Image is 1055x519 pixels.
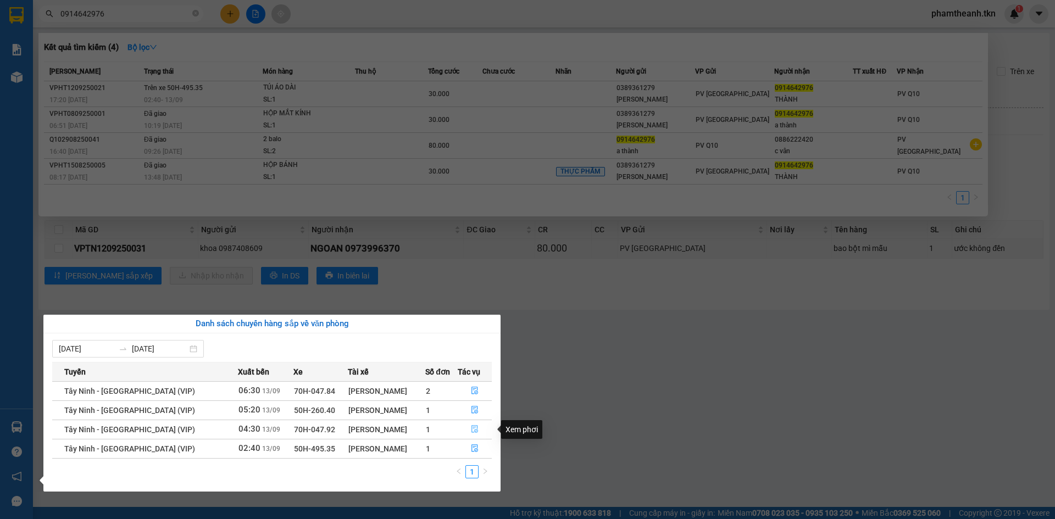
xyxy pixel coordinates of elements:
[426,444,430,453] span: 1
[14,14,69,69] img: logo.jpg
[348,423,425,436] div: [PERSON_NAME]
[294,406,335,415] span: 50H-260.40
[64,444,195,453] span: Tây Ninh - [GEOGRAPHIC_DATA] (VIP)
[471,387,479,395] span: file-done
[64,425,195,434] span: Tây Ninh - [GEOGRAPHIC_DATA] (VIP)
[426,425,430,434] span: 1
[293,366,303,378] span: Xe
[238,443,260,453] span: 02:40
[482,468,488,475] span: right
[458,421,491,438] button: file-done
[262,406,280,414] span: 13/09
[501,420,542,439] div: Xem phơi
[238,386,260,395] span: 06:30
[426,387,430,395] span: 2
[456,468,462,475] span: left
[458,440,491,457] button: file-done
[471,444,479,453] span: file-done
[294,387,335,395] span: 70H-047.84
[348,385,425,397] div: [PERSON_NAME]
[348,404,425,416] div: [PERSON_NAME]
[471,406,479,415] span: file-done
[465,465,479,478] li: 1
[452,465,465,478] li: Previous Page
[14,80,101,98] b: GỬI : PV Q10
[262,426,280,433] span: 13/09
[458,382,491,400] button: file-done
[294,444,335,453] span: 50H-495.35
[479,465,492,478] button: right
[238,405,260,415] span: 05:20
[64,366,86,378] span: Tuyến
[103,41,459,54] li: Hotline: 1900 8153
[132,343,187,355] input: Đến ngày
[64,406,195,415] span: Tây Ninh - [GEOGRAPHIC_DATA] (VIP)
[238,424,260,434] span: 04:30
[119,344,127,353] span: to
[452,465,465,478] button: left
[294,425,335,434] span: 70H-047.92
[64,387,195,395] span: Tây Ninh - [GEOGRAPHIC_DATA] (VIP)
[103,27,459,41] li: [STREET_ADDRESS][PERSON_NAME]. [GEOGRAPHIC_DATA], Tỉnh [GEOGRAPHIC_DATA]
[348,366,369,378] span: Tài xế
[238,366,269,378] span: Xuất bến
[466,466,478,478] a: 1
[262,445,280,453] span: 13/09
[52,317,492,331] div: Danh sách chuyến hàng sắp về văn phòng
[426,406,430,415] span: 1
[458,366,480,378] span: Tác vụ
[479,465,492,478] li: Next Page
[348,443,425,455] div: [PERSON_NAME]
[262,387,280,395] span: 13/09
[425,366,450,378] span: Số đơn
[471,425,479,434] span: file-done
[59,343,114,355] input: Từ ngày
[458,401,491,419] button: file-done
[119,344,127,353] span: swap-right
